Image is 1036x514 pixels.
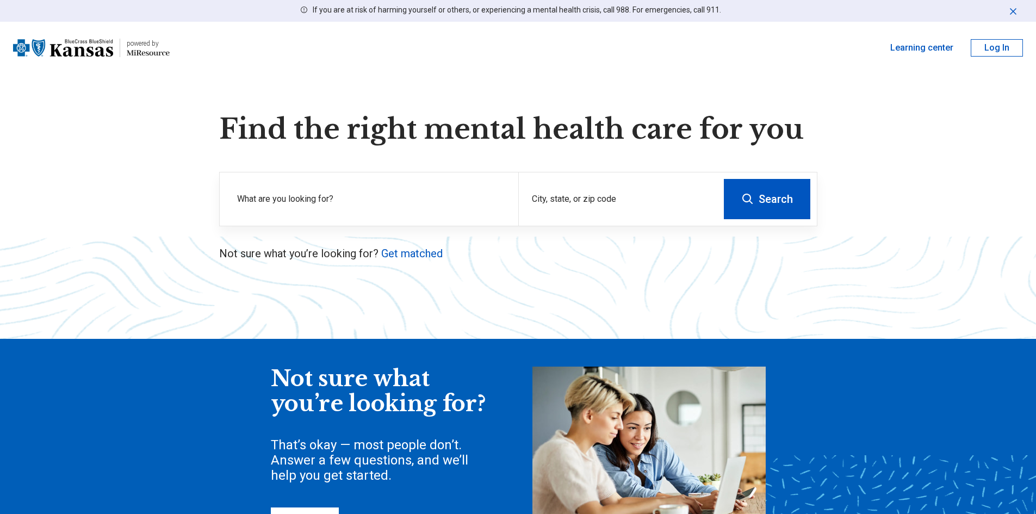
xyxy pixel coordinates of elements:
div: That’s okay — most people don’t. Answer a few questions, and we’ll help you get started. [271,437,488,483]
img: Blue Cross Blue Shield Kansas [13,35,113,61]
h1: Find the right mental health care for you [219,113,817,146]
button: Search [724,179,810,219]
div: powered by [127,39,170,48]
label: What are you looking for? [237,193,505,206]
a: Get matched [381,247,443,260]
p: If you are at risk of harming yourself or others, or experiencing a mental health crisis, call 98... [313,4,721,16]
button: Log In [971,39,1023,57]
p: Not sure what you’re looking for? [219,246,817,261]
div: Not sure what you’re looking for? [271,367,488,416]
a: Blue Cross Blue Shield Kansaspowered by [13,35,170,61]
a: Learning center [890,41,953,54]
button: Dismiss [1008,4,1019,17]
